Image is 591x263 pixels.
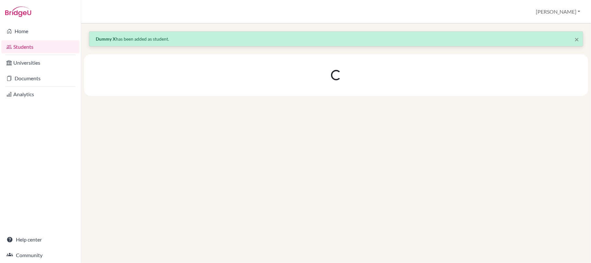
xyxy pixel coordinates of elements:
[1,40,80,53] a: Students
[1,249,80,262] a: Community
[96,36,116,42] strong: Dummy X
[1,25,80,38] a: Home
[96,35,576,42] p: has been added as student.
[5,7,31,17] img: Bridge-U
[1,233,80,246] a: Help center
[1,88,80,101] a: Analytics
[1,72,80,85] a: Documents
[533,6,583,18] button: [PERSON_NAME]
[1,56,80,69] a: Universities
[574,35,579,43] button: Close
[574,34,579,44] span: ×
